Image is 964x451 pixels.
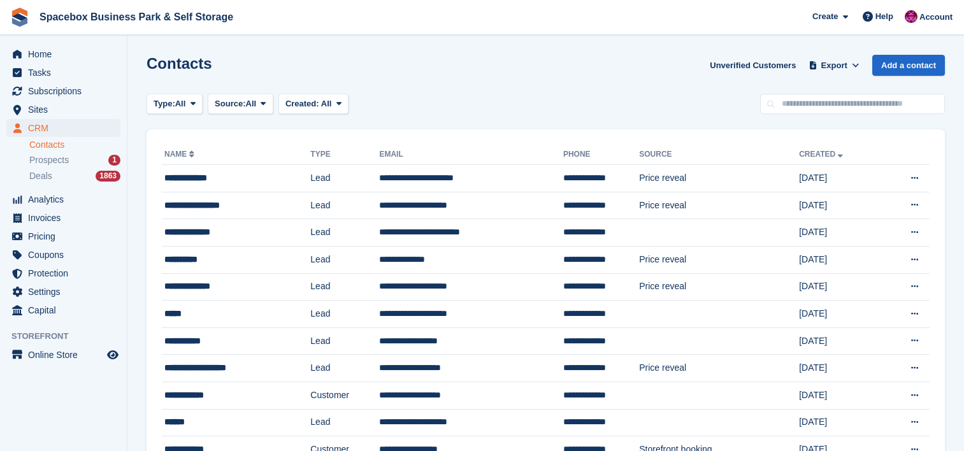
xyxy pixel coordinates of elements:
[154,97,175,110] span: Type:
[321,99,332,108] span: All
[6,283,120,301] a: menu
[175,97,186,110] span: All
[105,347,120,362] a: Preview store
[29,154,120,167] a: Prospects 1
[6,101,120,118] a: menu
[799,355,882,382] td: [DATE]
[34,6,238,27] a: Spacebox Business Park & Self Storage
[6,45,120,63] a: menu
[310,355,379,382] td: Lead
[310,273,379,301] td: Lead
[6,346,120,364] a: menu
[563,145,639,165] th: Phone
[28,190,104,208] span: Analytics
[28,45,104,63] span: Home
[108,155,120,166] div: 1
[905,10,917,23] img: Shitika Balanath
[6,82,120,100] a: menu
[28,346,104,364] span: Online Store
[29,139,120,151] a: Contacts
[28,209,104,227] span: Invoices
[821,59,847,72] span: Export
[147,94,203,115] button: Type: All
[28,264,104,282] span: Protection
[639,145,799,165] th: Source
[215,97,245,110] span: Source:
[6,264,120,282] a: menu
[310,192,379,219] td: Lead
[705,55,801,76] a: Unverified Customers
[799,192,882,219] td: [DATE]
[310,327,379,355] td: Lead
[875,10,893,23] span: Help
[799,382,882,409] td: [DATE]
[639,273,799,301] td: Price reveal
[28,101,104,118] span: Sites
[28,246,104,264] span: Coupons
[310,145,379,165] th: Type
[872,55,945,76] a: Add a contact
[6,64,120,82] a: menu
[919,11,953,24] span: Account
[799,301,882,328] td: [DATE]
[28,227,104,245] span: Pricing
[310,246,379,273] td: Lead
[639,355,799,382] td: Price reveal
[285,99,319,108] span: Created:
[28,82,104,100] span: Subscriptions
[147,55,212,72] h1: Contacts
[28,64,104,82] span: Tasks
[6,209,120,227] a: menu
[164,150,197,159] a: Name
[6,190,120,208] a: menu
[208,94,273,115] button: Source: All
[11,330,127,343] span: Storefront
[246,97,257,110] span: All
[310,301,379,328] td: Lead
[806,55,862,76] button: Export
[799,409,882,436] td: [DATE]
[28,283,104,301] span: Settings
[6,227,120,245] a: menu
[310,165,379,192] td: Lead
[639,192,799,219] td: Price reveal
[812,10,838,23] span: Create
[6,246,120,264] a: menu
[6,119,120,137] a: menu
[310,219,379,247] td: Lead
[379,145,563,165] th: Email
[28,301,104,319] span: Capital
[278,94,349,115] button: Created: All
[310,382,379,409] td: Customer
[639,165,799,192] td: Price reveal
[28,119,104,137] span: CRM
[799,165,882,192] td: [DATE]
[799,327,882,355] td: [DATE]
[799,246,882,273] td: [DATE]
[10,8,29,27] img: stora-icon-8386f47178a22dfd0bd8f6a31ec36ba5ce8667c1dd55bd0f319d3a0aa187defe.svg
[799,273,882,301] td: [DATE]
[310,409,379,436] td: Lead
[29,170,52,182] span: Deals
[29,169,120,183] a: Deals 1863
[96,171,120,182] div: 1863
[29,154,69,166] span: Prospects
[799,219,882,247] td: [DATE]
[799,150,845,159] a: Created
[6,301,120,319] a: menu
[639,246,799,273] td: Price reveal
